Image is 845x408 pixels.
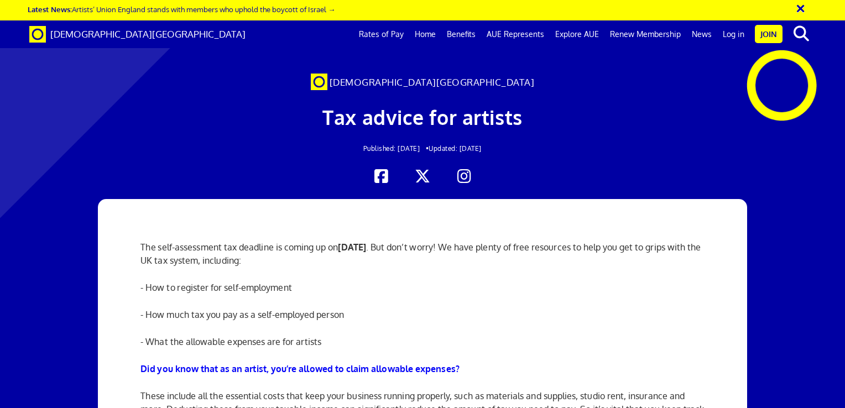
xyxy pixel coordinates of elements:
[686,20,717,48] a: News
[50,28,246,40] span: [DEMOGRAPHIC_DATA][GEOGRAPHIC_DATA]
[140,282,291,293] span: - How to register for self-employment
[785,22,818,45] button: search
[338,242,366,253] strong: [DATE]
[330,76,535,88] span: [DEMOGRAPHIC_DATA][GEOGRAPHIC_DATA]
[140,336,321,347] span: - What the allowable expenses are for artists
[441,20,481,48] a: Benefits
[409,20,441,48] a: Home
[163,145,682,152] h2: Updated: [DATE]
[363,144,429,153] span: Published: [DATE] •
[21,20,254,48] a: Brand [DEMOGRAPHIC_DATA][GEOGRAPHIC_DATA]
[28,4,72,14] strong: Latest News:
[755,25,783,43] a: Join
[140,309,344,320] span: - How much tax you pay as a self-employed person
[140,242,701,266] span: The self-assessment tax deadline is coming up on . But don’t worry! We have plenty of free resour...
[604,20,686,48] a: Renew Membership
[140,363,460,374] strong: Did you know that as an artist, you’re allowed to claim allowable expenses?
[481,20,550,48] a: AUE Represents
[717,20,750,48] a: Log in
[322,104,522,129] span: Tax advice for artists
[353,20,409,48] a: Rates of Pay
[550,20,604,48] a: Explore AUE
[28,4,335,14] a: Latest News:Artists’ Union England stands with members who uphold the boycott of Israel →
